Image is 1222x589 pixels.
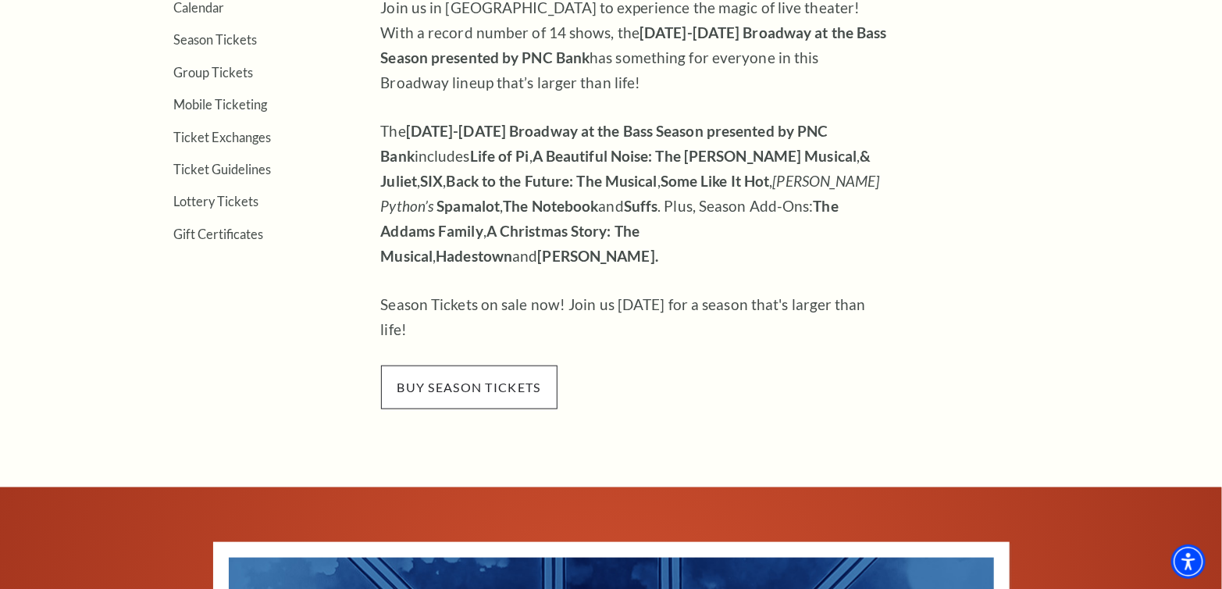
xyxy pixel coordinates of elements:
[447,172,657,190] strong: Back to the Future: The Musical
[538,247,658,265] strong: [PERSON_NAME].
[381,377,558,395] a: buy season tickets
[470,147,529,165] strong: Life of Pi
[174,130,272,145] a: Ticket Exchanges
[381,292,889,342] p: Season Tickets on sale now! Join us [DATE] for a season that's larger than life!
[381,122,828,165] strong: [DATE]-[DATE] Broadway at the Bass Season presented by PNC Bank
[381,197,839,240] strong: The Addams Family
[174,194,259,209] a: Lottery Tickets
[533,147,857,165] strong: A Beautiful Noise: The [PERSON_NAME] Musical
[381,147,871,190] strong: & Juliet
[381,222,640,265] strong: A Christmas Story: The Musical
[381,119,889,269] p: The includes , , , , , , , and . Plus, Season Add-Ons: , , and
[420,172,443,190] strong: SIX
[661,172,770,190] strong: Some Like It Hot
[1171,544,1206,579] div: Accessibility Menu
[174,227,264,241] a: Gift Certificates
[381,172,880,215] em: [PERSON_NAME] Python’s
[503,197,598,215] strong: The Notebook
[174,65,254,80] a: Group Tickets
[381,366,558,409] span: buy season tickets
[174,32,258,47] a: Season Tickets
[436,197,500,215] strong: Spamalot
[381,23,887,66] strong: [DATE]-[DATE] Broadway at the Bass Season presented by PNC Bank
[624,197,658,215] strong: Suffs
[174,162,272,177] a: Ticket Guidelines
[174,97,268,112] a: Mobile Ticketing
[436,247,512,265] strong: Hadestown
